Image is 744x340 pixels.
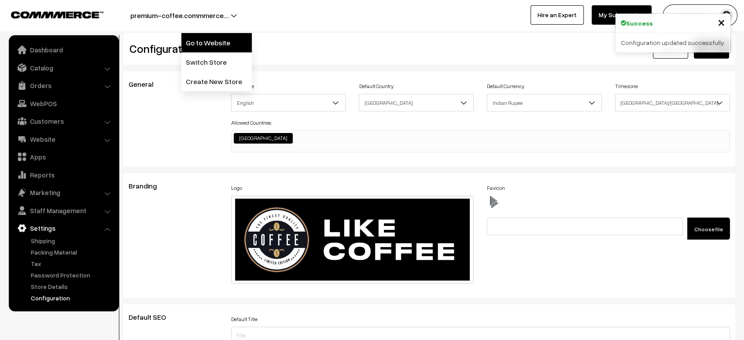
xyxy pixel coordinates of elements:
[694,226,723,233] span: Choose file
[359,82,393,90] label: Default Country
[11,131,116,147] a: Website
[11,96,116,111] a: WebPOS
[181,33,252,52] a: Go to Website
[11,220,116,236] a: Settings
[129,181,167,190] span: Branding
[11,42,116,58] a: Dashboard
[11,11,103,18] img: COMMMERCE
[718,15,725,29] button: Close
[720,9,733,22] img: user
[487,95,601,111] span: Indian Rupee
[11,78,116,93] a: Orders
[231,119,271,127] label: Allowed Countries
[29,282,116,291] a: Store Details
[718,14,725,30] span: ×
[615,94,730,111] span: Asia/Kolkata
[231,184,242,192] label: Logo
[29,293,116,303] a: Configuration
[232,95,346,111] span: English
[359,95,473,111] span: India
[11,203,116,218] a: Staff Management
[11,185,116,200] a: Marketing
[487,82,524,90] label: Default Currency
[11,167,116,183] a: Reports
[231,94,346,111] span: English
[487,184,505,192] label: Favicon
[29,236,116,245] a: Shipping
[487,94,602,111] span: Indian Rupee
[11,113,116,129] a: Customers
[11,60,116,76] a: Catalog
[11,149,116,165] a: Apps
[234,133,293,144] li: India
[359,94,474,111] span: India
[487,196,500,209] img: favicon.ico
[129,42,423,55] h2: Configuration
[615,95,729,111] span: Asia/Kolkata
[626,18,653,28] strong: Success
[181,72,252,91] a: Create New Store
[29,259,116,268] a: Tax
[29,248,116,257] a: Packing Material
[181,52,252,72] a: Switch Store
[99,4,260,26] button: premium-coffee.commmerce.…
[592,5,652,25] a: My Subscription
[615,33,730,52] div: Configuration updated successfully.
[11,9,88,19] a: COMMMERCE
[530,5,584,25] a: Hire an Expert
[129,313,177,322] span: Default SEO
[663,4,737,26] button: Commmerce
[129,80,164,89] span: General
[615,82,638,90] label: Timezone
[231,315,258,323] label: Default Title
[29,270,116,280] a: Password Protection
